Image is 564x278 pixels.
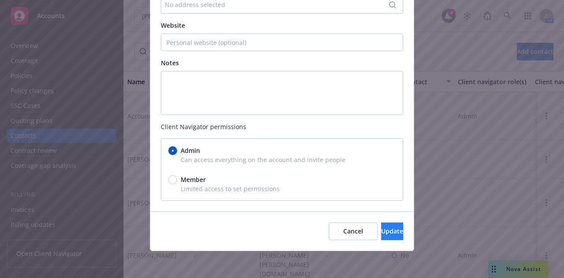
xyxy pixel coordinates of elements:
span: Admin [181,146,200,155]
button: Cancel [329,222,378,240]
span: Can access everything on the account and invite people [168,155,396,164]
svg: Search [389,1,396,8]
span: Client Navigator permissions [161,122,403,131]
span: Website [161,21,185,30]
span: Update [381,227,403,235]
span: Member [181,175,206,184]
input: Admin [168,146,177,155]
button: Update [381,222,403,240]
span: Limited access to set permissions [168,184,396,193]
input: Member [168,175,177,184]
span: Cancel [343,227,363,235]
input: Personal website (optional) [161,33,403,51]
span: Notes [161,59,179,67]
